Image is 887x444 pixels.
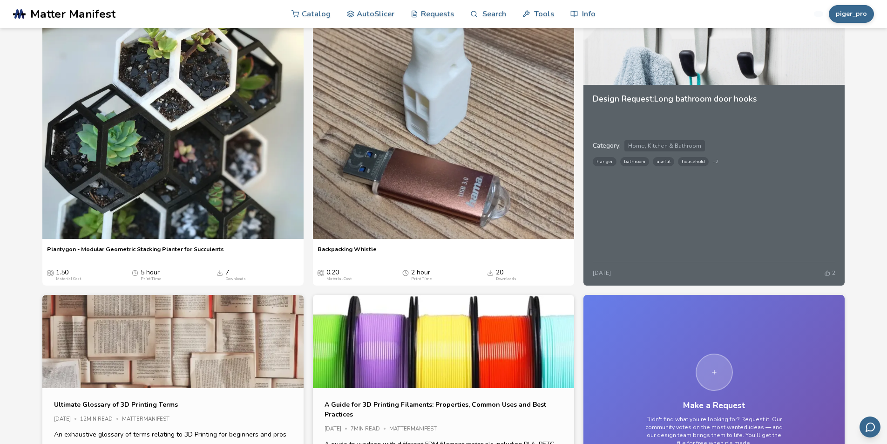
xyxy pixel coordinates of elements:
div: [DATE] [325,426,351,432]
div: 1.50 [56,269,81,281]
div: [DATE] [593,270,611,276]
span: Average Cost [47,269,54,276]
div: Downloads [225,277,246,281]
span: Average Cost [318,269,324,276]
div: [DATE] [54,417,80,423]
span: Home, Kitchen & Bathroom [624,140,705,151]
span: household [678,157,709,166]
div: MatterManifest [122,417,176,423]
p: An exhaustive glossary of terms relating to 3D Printing for beginners and pros [54,430,292,439]
h3: Design Request: Long bathroom door hooks [593,94,835,103]
span: Downloads [217,269,223,276]
span: Matter Manifest [30,7,115,20]
span: Average Print Time [402,269,409,276]
h3: Make a Request [683,401,745,410]
span: 2 [832,270,835,276]
div: 7 min read [351,426,389,432]
span: Average Print Time [132,269,138,276]
span: + 2 [712,159,718,164]
span: Downloads [487,269,494,276]
div: 7 [225,269,246,281]
button: Send feedback via email [860,417,880,437]
button: piger_pro [829,5,874,23]
span: hanger [593,157,616,166]
div: 2 hour [411,269,432,281]
div: Print Time [411,277,432,281]
div: 12 min read [80,417,122,423]
div: Print Time [141,277,161,281]
div: 0.20 [326,269,352,281]
div: 5 hour [141,269,161,281]
span: Category: [593,141,621,150]
a: A Guide for 3D Printing Filaments: Properties, Common Uses and Best Practices [325,400,562,419]
a: Ultimate Glossary of 3D Printing Terms [54,400,178,410]
a: Backpacking Whistle [318,246,377,260]
span: bathroom [620,157,649,166]
span: useful [653,157,674,166]
div: MatterManifest [389,426,443,432]
div: Material Cost [56,277,81,281]
a: Plantygon - Modular Geometric Stacking Planter for Succulents [47,246,224,260]
div: Downloads [496,277,516,281]
div: 20 [496,269,516,281]
div: Material Cost [326,277,352,281]
a: Design Request:Long bathroom door hooks [593,94,835,109]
